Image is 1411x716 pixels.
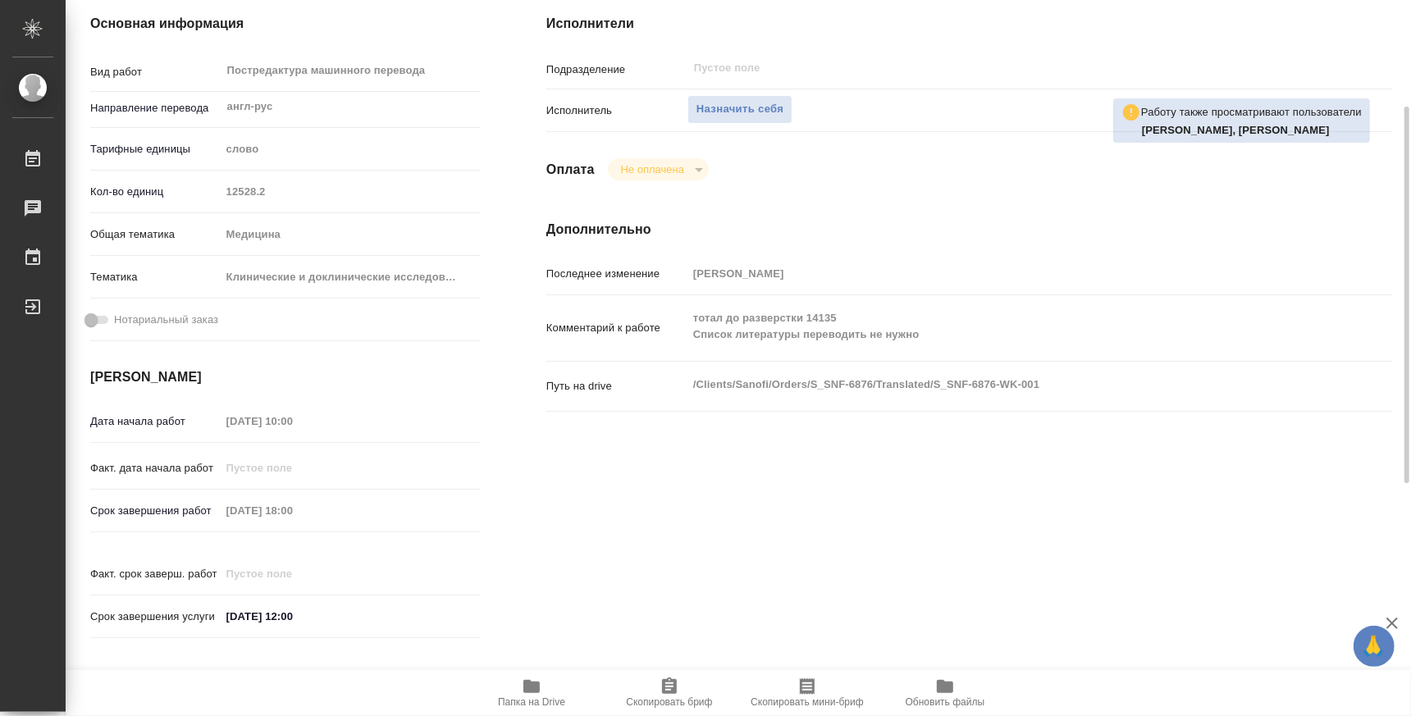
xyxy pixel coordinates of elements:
[600,670,738,716] button: Скопировать бриф
[546,14,1393,34] h4: Исполнители
[221,562,364,586] input: Пустое поле
[90,503,221,519] p: Срок завершения работ
[1142,124,1330,136] b: [PERSON_NAME], [PERSON_NAME]
[687,371,1322,399] textarea: /Clients/Sanofi/Orders/S_SNF-6876/Translated/S_SNF-6876-WK-001
[221,180,481,203] input: Пустое поле
[692,58,1284,78] input: Пустое поле
[90,609,221,625] p: Срок завершения услуги
[616,162,689,176] button: Не оплачена
[221,409,364,433] input: Пустое поле
[463,670,600,716] button: Папка на Drive
[687,304,1322,349] textarea: тотал до разверстки 14135 Список литературы переводить не нужно
[906,696,985,708] span: Обновить файлы
[90,141,221,157] p: Тарифные единицы
[546,62,687,78] p: Подразделение
[546,220,1393,239] h4: Дополнительно
[90,64,221,80] p: Вид работ
[90,413,221,430] p: Дата начала работ
[626,696,712,708] span: Скопировать бриф
[90,226,221,243] p: Общая тематика
[687,95,792,124] button: Назначить себя
[1141,104,1362,121] p: Работу также просматривают пользователи
[546,266,687,282] p: Последнее изменение
[876,670,1014,716] button: Обновить файлы
[90,184,221,200] p: Кол-во единиц
[90,367,481,387] h4: [PERSON_NAME]
[90,566,221,582] p: Факт. срок заверш. работ
[221,221,481,249] div: Медицина
[1354,626,1395,667] button: 🙏
[221,499,364,522] input: Пустое поле
[90,100,221,116] p: Направление перевода
[546,320,687,336] p: Комментарий к работе
[221,456,364,480] input: Пустое поле
[1360,629,1388,664] span: 🙏
[221,135,481,163] div: слово
[90,14,481,34] h4: Основная информация
[498,696,565,708] span: Папка на Drive
[546,378,687,394] p: Путь на drive
[546,160,595,180] h4: Оплата
[751,696,863,708] span: Скопировать мини-бриф
[221,263,481,291] div: Клинические и доклинические исследования
[696,100,783,119] span: Назначить себя
[738,670,876,716] button: Скопировать мини-бриф
[90,269,221,285] p: Тематика
[608,158,709,180] div: Не оплачена
[687,262,1322,285] input: Пустое поле
[546,103,687,119] p: Исполнитель
[221,604,364,628] input: ✎ Введи что-нибудь
[1142,122,1362,139] p: Горшкова Валентина, Васильева Александра
[90,460,221,477] p: Факт. дата начала работ
[114,312,218,328] span: Нотариальный заказ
